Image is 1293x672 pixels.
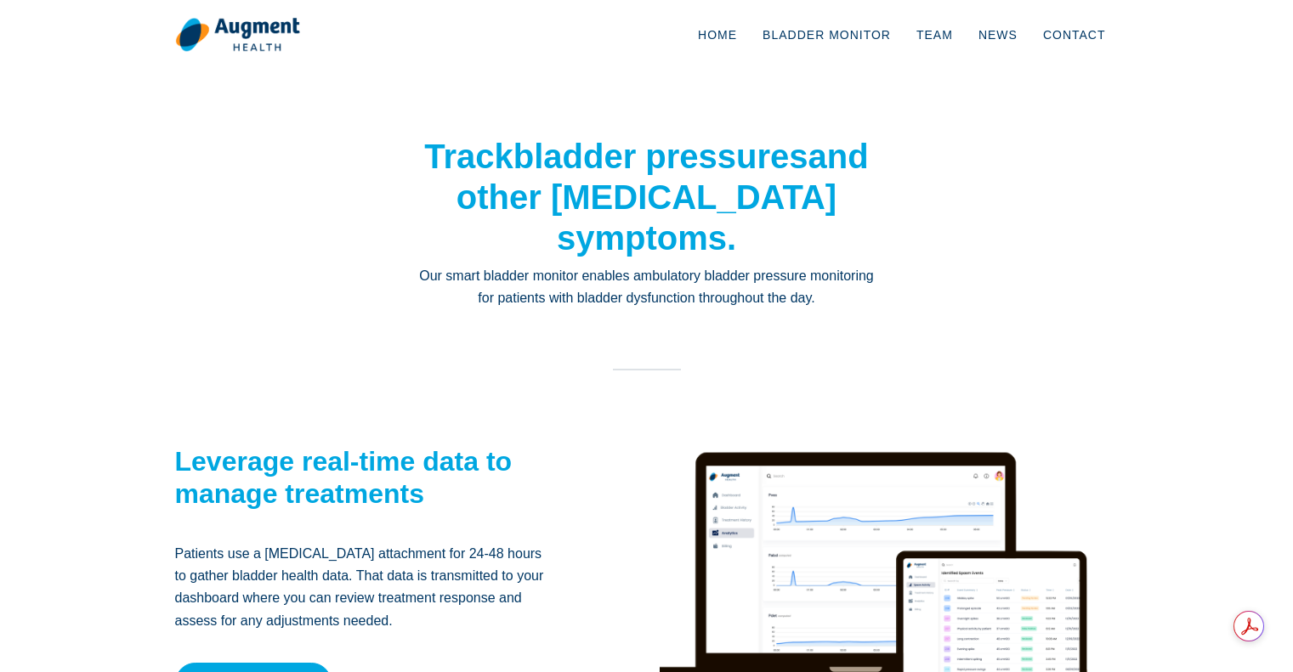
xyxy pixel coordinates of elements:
p: Patients use a [MEDICAL_DATA] attachment for 24-48 hours to gather bladder health data. That data... [175,543,553,633]
a: Bladder Monitor [750,7,904,63]
a: Team [904,7,966,63]
a: News [966,7,1030,63]
h2: Leverage real-time data to manage treatments [175,445,553,511]
img: logo [175,17,300,53]
a: Contact [1030,7,1119,63]
strong: bladder pressures [513,138,808,175]
h1: Track and other [MEDICAL_DATA] symptoms. [417,136,876,258]
p: Our smart bladder monitor enables ambulatory bladder pressure monitoring for patients with bladde... [417,265,876,310]
a: Home [685,7,750,63]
